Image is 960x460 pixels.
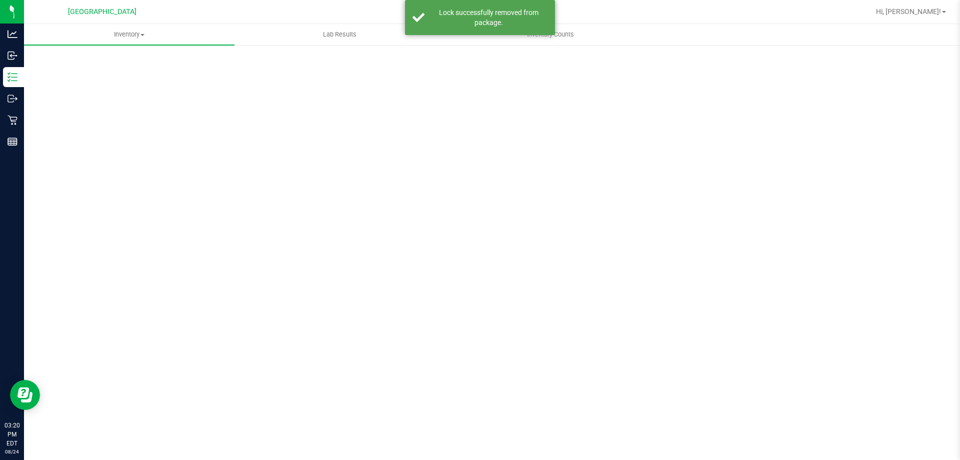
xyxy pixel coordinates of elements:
[309,30,370,39] span: Lab Results
[7,72,17,82] inline-svg: Inventory
[7,94,17,104] inline-svg: Outbound
[24,30,234,39] span: Inventory
[68,8,136,16] span: [GEOGRAPHIC_DATA]
[7,29,17,39] inline-svg: Analytics
[234,24,445,45] a: Lab Results
[10,380,40,410] iframe: Resource center
[7,115,17,125] inline-svg: Retail
[7,137,17,147] inline-svg: Reports
[876,8,941,16] span: Hi, [PERSON_NAME]!
[7,51,17,61] inline-svg: Inbound
[24,24,234,45] a: Inventory
[4,421,19,448] p: 03:20 PM EDT
[4,448,19,455] p: 08/24
[430,8,547,28] div: Lock successfully removed from package.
